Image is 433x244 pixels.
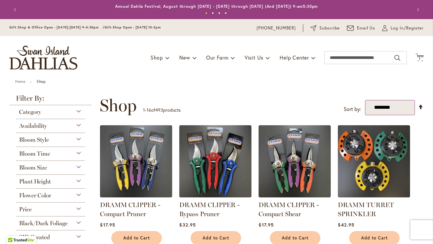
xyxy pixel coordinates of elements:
[347,25,375,31] a: Email Us
[203,235,229,241] span: Add to Cart
[179,125,251,197] img: DRAMM CLIPPER - Bypass Pruner
[259,193,331,199] a: DRAMM CLIPPER - Compact Shear
[218,12,220,14] button: 3 of 4
[105,25,161,29] span: Gift Shop Open - [DATE] 10-3pm
[143,107,145,113] span: 1
[19,220,68,227] span: Black/Dark Foliage
[100,201,160,218] a: DRAMM CLIPPER - Compact Pruner
[143,105,181,115] p: - of products
[155,107,163,113] span: 493
[115,4,318,9] a: Annual Dahlia Festival, August through [DATE] - [DATE] through [DATE] (And [DATE]) 9-am5:30pm
[338,201,394,218] a: DRAMM TURRET SPRINKLER
[19,178,51,185] span: Plant Height
[419,57,420,61] span: 1
[100,96,137,115] span: Shop
[259,125,331,197] img: DRAMM CLIPPER - Compact Shear
[179,222,195,228] span: $32.95
[344,103,361,115] label: Sort by:
[338,125,410,197] img: DRAMM TURRET SPRINKLER
[391,25,424,31] span: Log In/Register
[9,46,77,70] a: store logo
[319,25,340,31] span: Subscribe
[37,79,46,84] strong: Shop
[310,25,340,31] a: Subscribe
[19,122,47,129] span: Availability
[15,79,25,84] a: Home
[411,3,424,16] button: Next
[19,136,49,143] span: Bloom Style
[147,107,151,113] span: 16
[259,201,319,218] a: DRAMM CLIPPER - Compact Shear
[338,222,354,228] span: $42.95
[282,235,308,241] span: Add to Cart
[9,95,92,105] strong: Filter By:
[361,235,388,241] span: Add to Cart
[179,54,190,61] span: New
[19,164,47,171] span: Bloom Size
[123,235,150,241] span: Add to Cart
[9,3,22,16] button: Previous
[245,54,263,61] span: Visit Us
[259,222,273,228] span: $17.95
[100,125,172,197] img: DRAMM CLIPPER - Compact Pruner
[19,234,50,241] span: SID Created
[416,53,424,62] button: 1
[19,108,41,116] span: Category
[338,193,410,199] a: DRAMM TURRET SPRINKLER
[19,206,32,213] span: Price
[150,54,163,61] span: Shop
[280,54,309,61] span: Help Center
[257,25,296,31] a: [PHONE_NUMBER]
[9,25,105,29] span: Gift Shop & Office Open - [DATE]-[DATE] 9-4:30pm /
[100,222,115,228] span: $17.95
[100,193,172,199] a: DRAMM CLIPPER - Compact Pruner
[225,12,227,14] button: 4 of 4
[19,150,50,157] span: Bloom Time
[179,201,239,218] a: DRAMM CLIPPER - Bypass Pruner
[19,192,51,199] span: Flower Color
[212,12,214,14] button: 2 of 4
[206,54,228,61] span: Our Farm
[357,25,375,31] span: Email Us
[382,25,424,31] a: Log In/Register
[179,193,251,199] a: DRAMM CLIPPER - Bypass Pruner
[5,221,23,239] iframe: Launch Accessibility Center
[205,12,207,14] button: 1 of 4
